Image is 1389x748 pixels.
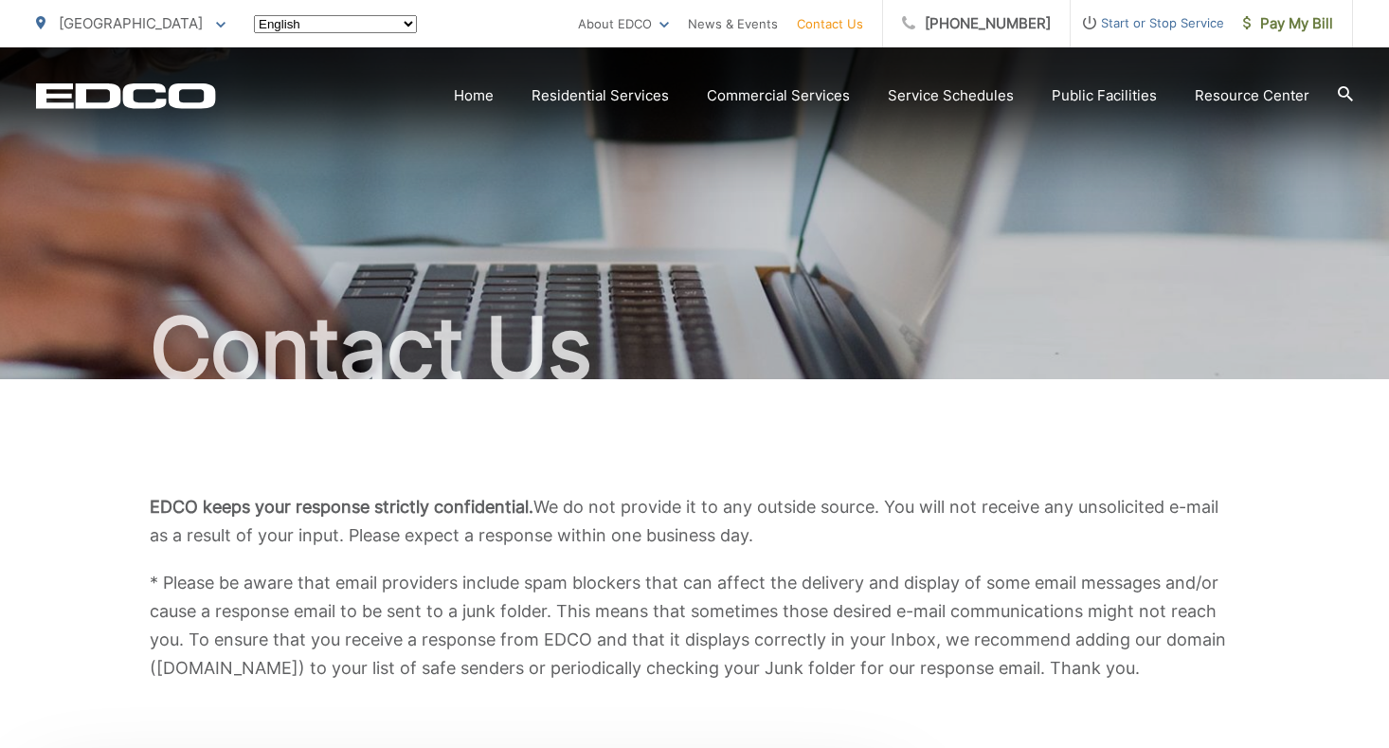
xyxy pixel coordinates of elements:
a: Residential Services [532,84,669,107]
b: EDCO keeps your response strictly confidential. [150,497,533,517]
a: Resource Center [1195,84,1309,107]
a: EDCD logo. Return to the homepage. [36,82,216,109]
span: [GEOGRAPHIC_DATA] [59,14,203,32]
a: Service Schedules [888,84,1014,107]
p: We do not provide it to any outside source. You will not receive any unsolicited e-mail as a resu... [150,493,1239,550]
a: Contact Us [797,12,863,35]
a: About EDCO [578,12,669,35]
a: Commercial Services [707,84,850,107]
p: * Please be aware that email providers include spam blockers that can affect the delivery and dis... [150,569,1239,683]
a: Public Facilities [1052,84,1157,107]
a: News & Events [688,12,778,35]
a: Home [454,84,494,107]
span: Pay My Bill [1243,12,1333,35]
select: Select a language [254,15,417,33]
h1: Contact Us [36,301,1353,396]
